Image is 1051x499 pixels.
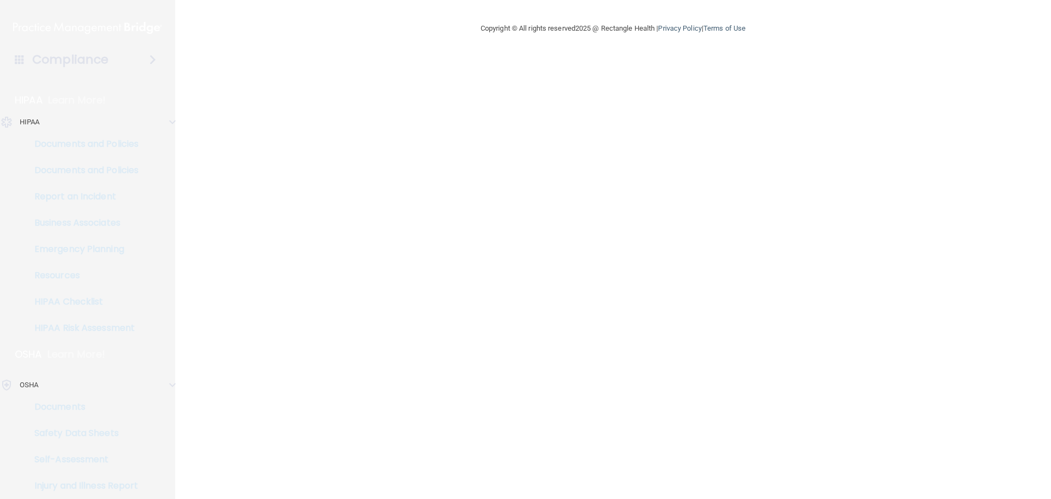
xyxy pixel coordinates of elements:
img: PMB logo [13,17,162,39]
p: Learn More! [48,94,106,107]
p: Report an Incident [7,191,157,202]
a: Privacy Policy [658,24,701,32]
p: Resources [7,270,157,281]
p: HIPAA Risk Assessment [7,323,157,334]
h4: Compliance [32,52,108,67]
p: Learn More! [48,348,106,361]
p: Documents and Policies [7,165,157,176]
p: Documents [7,402,157,412]
p: Emergency Planning [7,244,157,255]
p: OSHA [20,378,38,392]
p: Business Associates [7,217,157,228]
p: HIPAA Checklist [7,296,157,307]
div: Copyright © All rights reserved 2025 @ Rectangle Health | | [413,11,813,46]
p: HIPAA [15,94,43,107]
a: Terms of Use [703,24,746,32]
p: Safety Data Sheets [7,428,157,439]
p: Self-Assessment [7,454,157,465]
p: HIPAA [20,116,40,129]
p: OSHA [15,348,42,361]
p: Documents and Policies [7,139,157,150]
p: Injury and Illness Report [7,480,157,491]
